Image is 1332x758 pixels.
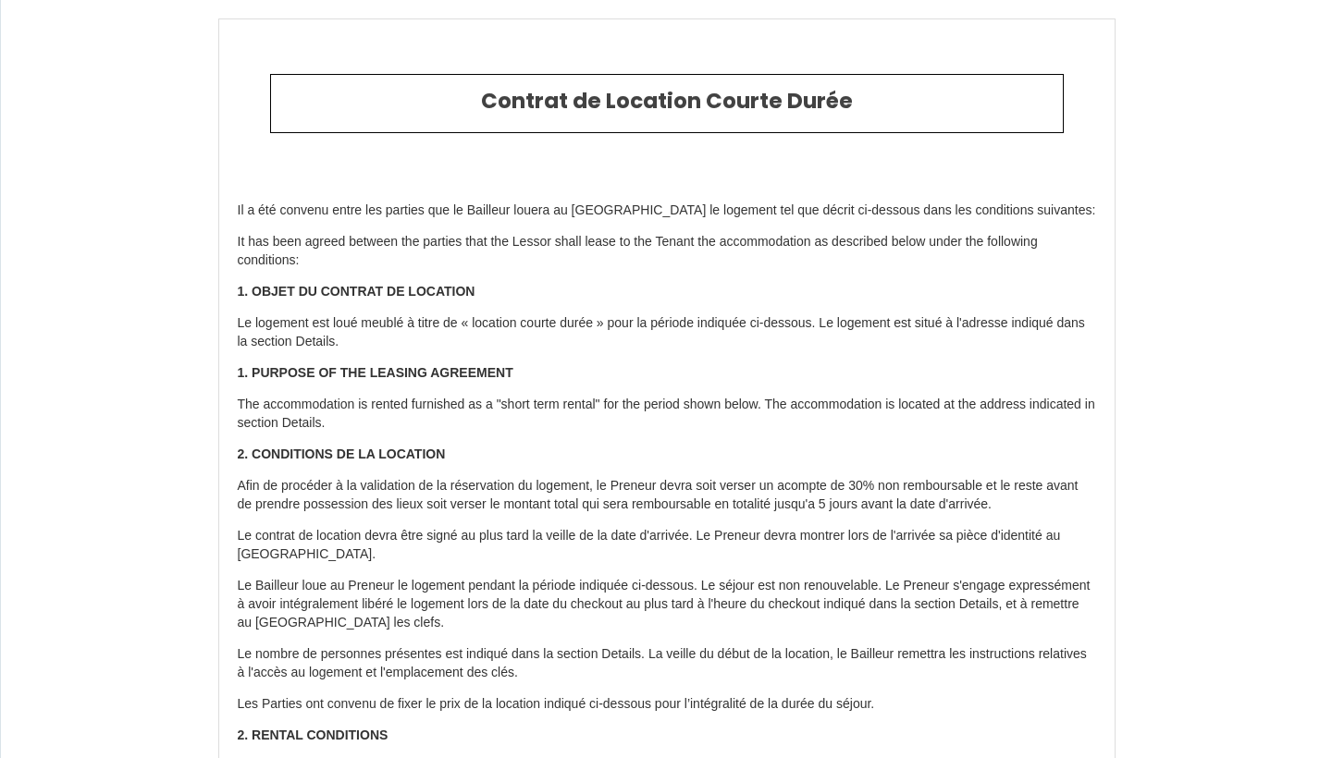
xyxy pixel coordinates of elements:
[238,202,1096,220] p: Il a été convenu entre les parties que le Bailleur louera au [GEOGRAPHIC_DATA] le logement tel qu...
[238,284,475,299] strong: 1. OBJET DU CONTRAT DE LOCATION
[238,314,1096,351] p: Le logement est loué meublé à titre de « location courte durée » pour la période indiquée ci-dess...
[238,727,388,742] strong: 2. RENTAL CONDITIONS
[238,365,513,380] strong: 1. PURPOSE OF THE LEASING AGREEMENT
[285,89,1049,115] h2: Contrat de Location Courte Durée
[238,577,1096,632] p: Le Bailleur loue au Preneur le logement pendant la période indiquée ci-dessous. Le séjour est non...
[238,645,1096,682] p: Le nombre de personnes présentes est indiqué dans la section Details. La veille du début de la lo...
[238,446,446,461] strong: 2. CONDITIONS DE LA LOCATION
[238,233,1096,270] p: It has been agreed between the parties that the Lessor shall lease to the Tenant the accommodatio...
[238,695,1096,714] p: Les Parties ont convenu de fixer le prix de la location indiqué ci-dessous pour l’intégralité de ...
[238,396,1096,433] p: The accommodation is rented furnished as a "short term rental" for the period shown below. The ac...
[238,527,1096,564] p: Le contrat de location devra être signé au plus tard la veille de la date d'arrivée. Le Preneur d...
[238,477,1096,514] p: Afin de procéder à la validation de la réservation du logement, le Preneur devra soit verser un a...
